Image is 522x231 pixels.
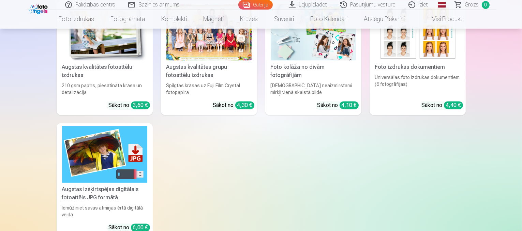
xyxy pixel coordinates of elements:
[57,1,153,115] a: Augstas kvalitātes fotoattēlu izdrukasAugstas kvalitātes fotoattēlu izdrukas210 gsm papīrs, piesā...
[372,63,463,71] div: Foto izdrukas dokumentiem
[422,101,463,109] div: Sākot no
[59,204,150,218] div: Iemūžiniet savas atmiņas ērtā digitālā veidā
[372,74,463,96] div: Universālas foto izdrukas dokumentiem (6 fotogrāfijas)
[266,10,302,29] a: Suvenīri
[356,10,413,29] a: Atslēgu piekariņi
[265,1,361,115] a: Foto kolāža no divām fotogrāfijāmFoto kolāža no divām fotogrāfijām[DEMOGRAPHIC_DATA] neaizmirstam...
[50,10,102,29] a: Foto izdrukas
[302,10,356,29] a: Foto kalendāri
[195,10,232,29] a: Magnēti
[213,101,254,109] div: Sākot no
[340,101,359,109] div: 4,10 €
[102,10,153,29] a: Fotogrāmata
[62,126,147,183] img: Augstas izšķirtspējas digitālais fotoattēls JPG formātā
[164,82,254,96] div: Spilgtas krāsas uz Fuji Film Crystal fotopapīra
[164,63,254,79] div: Augstas kvalitātes grupu fotoattēlu izdrukas
[482,1,490,9] span: 0
[161,1,257,115] a: Augstas kvalitātes grupu fotoattēlu izdrukasSpilgtas krāsas uz Fuji Film Crystal fotopapīraSākot ...
[317,101,359,109] div: Sākot no
[271,4,356,61] img: Foto kolāža no divām fotogrāfijām
[59,63,150,79] div: Augstas kvalitātes fotoattēlu izdrukas
[465,1,479,9] span: Grozs
[131,101,150,109] div: 3,60 €
[235,101,254,109] div: 4,30 €
[375,4,460,61] img: Foto izdrukas dokumentiem
[370,1,466,115] a: Foto izdrukas dokumentiemFoto izdrukas dokumentiemUniversālas foto izdrukas dokumentiem (6 fotogr...
[153,10,195,29] a: Komplekti
[232,10,266,29] a: Krūzes
[268,63,359,79] div: Foto kolāža no divām fotogrāfijām
[29,3,49,14] img: /fa1
[59,185,150,202] div: Augstas izšķirtspējas digitālais fotoattēls JPG formātā
[268,82,359,96] div: [DEMOGRAPHIC_DATA] neaizmirstami mirkļi vienā skaistā bildē
[59,82,150,96] div: 210 gsm papīrs, piesātināta krāsa un detalizācija
[444,101,463,109] div: 4,40 €
[413,10,472,29] a: Visi produkti
[109,101,150,109] div: Sākot no
[62,4,147,61] img: Augstas kvalitātes fotoattēlu izdrukas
